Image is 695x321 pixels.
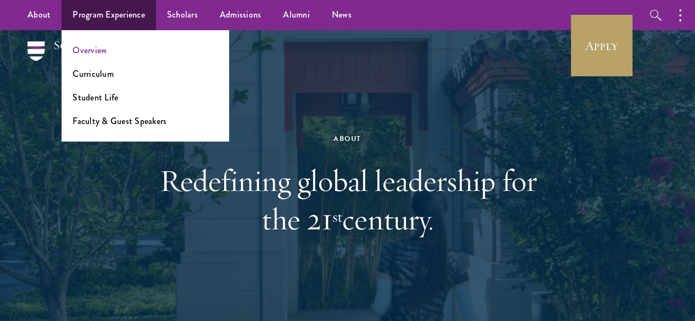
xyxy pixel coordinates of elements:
[73,91,118,104] a: Student Life
[73,115,166,127] a: Faculty & Guest Speakers
[332,207,342,226] sup: st
[73,44,107,57] a: Overview
[158,133,537,145] div: About
[158,161,537,238] h1: Redefining global leadership for the 21 century.
[571,15,632,76] a: Apply
[27,41,128,75] img: Schwarzman Scholars
[73,67,114,80] a: Curriculum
